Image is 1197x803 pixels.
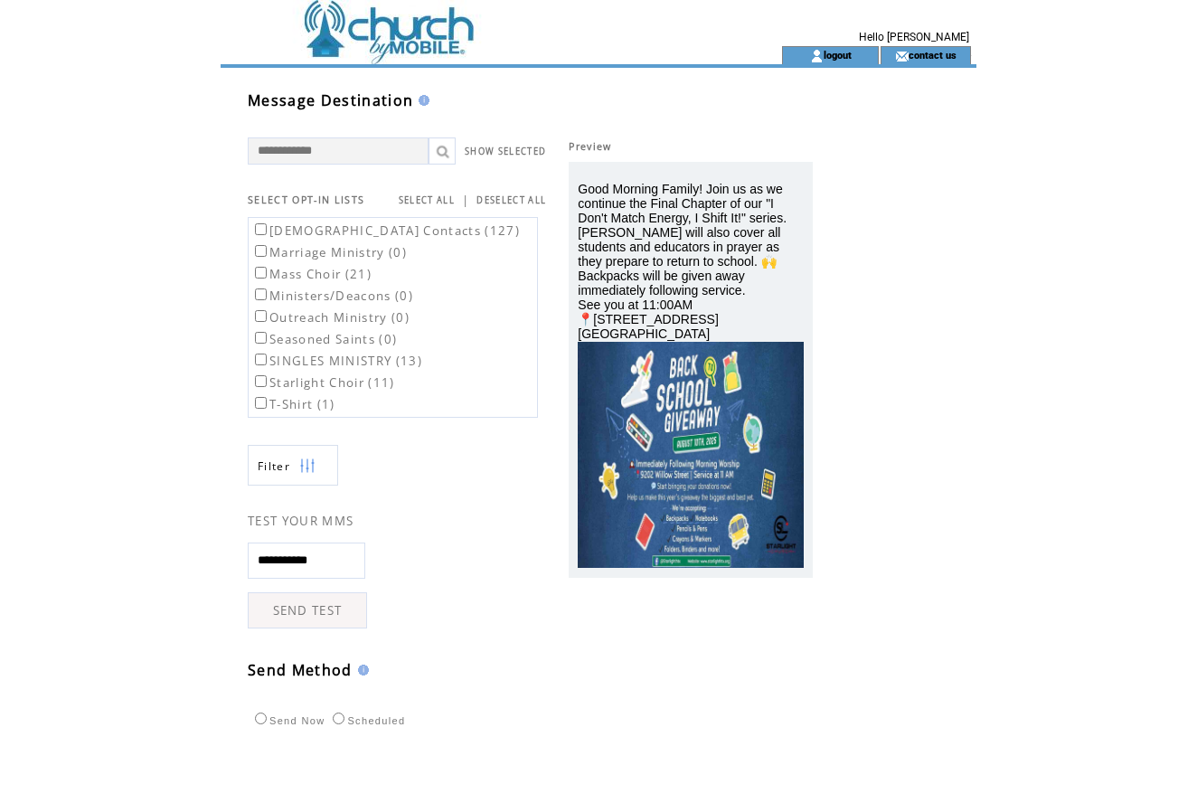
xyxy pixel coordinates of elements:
span: Good Morning Family! Join us as we continue the Final Chapter of our "I Don't Match Energy, I Shi... [578,182,787,341]
input: Starlight Choir (11) [255,375,267,387]
label: Scheduled [328,715,405,726]
img: contact_us_icon.gif [895,49,909,63]
span: Show filters [258,458,290,474]
span: SELECT OPT-IN LISTS [248,194,364,206]
a: DESELECT ALL [476,194,546,206]
span: TEST YOUR MMS [248,513,353,529]
span: Send Method [248,660,353,680]
a: contact us [909,49,957,61]
img: help.gif [353,665,369,675]
label: T-Shirt (1) [251,396,335,412]
a: SELECT ALL [399,194,455,206]
img: account_icon.gif [810,49,824,63]
a: SHOW SELECTED [465,146,546,157]
span: Preview [569,140,611,153]
label: Send Now [250,715,325,726]
input: T-Shirt (1) [255,397,267,409]
a: Filter [248,445,338,486]
a: SEND TEST [248,592,367,628]
label: Seasoned Saints (0) [251,331,397,347]
input: Scheduled [333,713,344,724]
img: filters.png [299,446,316,487]
input: Seasoned Saints (0) [255,332,267,344]
label: Marriage Ministry (0) [251,244,407,260]
label: [DEMOGRAPHIC_DATA] Contacts (127) [251,222,520,239]
span: Hello [PERSON_NAME] [859,31,969,43]
input: SINGLES MINISTRY (13) [255,354,267,365]
input: Mass Choir (21) [255,267,267,279]
input: Ministers/Deacons (0) [255,288,267,300]
input: Send Now [255,713,267,724]
label: Mass Choir (21) [251,266,372,282]
span: Message Destination [248,90,413,110]
label: Ministers/Deacons (0) [251,288,413,304]
input: [DEMOGRAPHIC_DATA] Contacts (127) [255,223,267,235]
span: | [462,192,469,208]
label: Starlight Choir (11) [251,374,395,391]
a: logout [824,49,852,61]
label: Outreach Ministry (0) [251,309,410,326]
img: help.gif [413,95,429,106]
input: Marriage Ministry (0) [255,245,267,257]
input: Outreach Ministry (0) [255,310,267,322]
label: SINGLES MINISTRY (13) [251,353,422,369]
